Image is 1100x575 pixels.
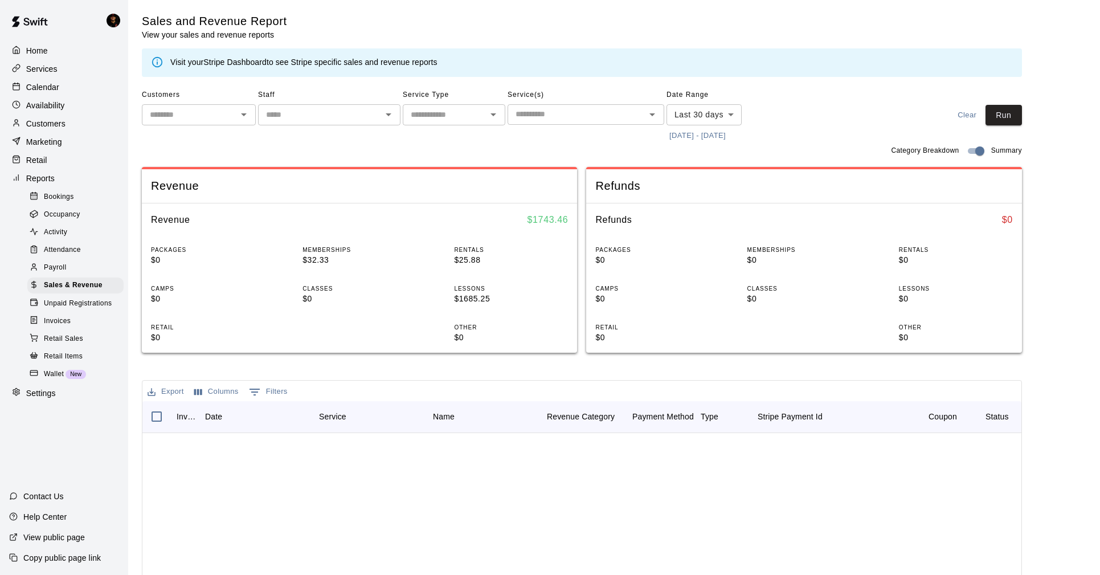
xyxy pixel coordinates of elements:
[302,246,416,254] p: MEMBERSHIPS
[26,173,55,184] p: Reports
[199,401,313,433] div: Date
[27,278,124,293] div: Sales & Revenue
[23,552,101,564] p: Copy public page link
[26,118,66,129] p: Customers
[170,56,437,69] div: Visit your to see Stripe specific sales and revenue reports
[27,242,128,259] a: Attendance
[454,323,568,332] p: OTHER
[27,330,128,348] a: Retail Sales
[171,401,199,433] div: InvoiceId
[44,262,66,274] span: Payroll
[27,207,124,223] div: Occupancy
[205,401,222,433] div: Date
[26,63,58,75] p: Services
[9,170,119,187] a: Reports
[142,29,287,40] p: View your sales and revenue reports
[26,81,59,93] p: Calendar
[151,332,265,344] p: $0
[632,401,694,433] div: Payment Method
[595,254,709,266] p: $0
[9,133,119,150] a: Marketing
[26,136,62,148] p: Marketing
[26,388,56,399] p: Settings
[151,254,265,266] p: $0
[595,213,632,227] h6: Refunds
[44,280,103,291] span: Sales & Revenue
[899,293,1013,305] p: $0
[177,401,199,433] div: InvoiceId
[66,371,86,377] span: New
[302,293,416,305] p: $0
[9,42,119,59] a: Home
[427,401,541,433] div: Name
[27,225,124,240] div: Activity
[949,105,985,126] button: Clear
[747,284,861,293] p: CLASSES
[145,383,187,401] button: Export
[151,246,265,254] p: PACKAGES
[508,86,664,104] span: Service(s)
[142,86,256,104] span: Customers
[27,277,128,295] a: Sales & Revenue
[27,260,124,276] div: Payroll
[302,284,416,293] p: CLASSES
[666,104,742,125] div: Last 30 days
[701,401,718,433] div: Type
[433,401,455,433] div: Name
[485,107,501,123] button: Open
[9,152,119,169] div: Retail
[454,293,568,305] p: $1685.25
[899,246,1013,254] p: RENTALS
[899,332,1013,344] p: $0
[151,284,265,293] p: CAMPS
[27,296,124,312] div: Unpaid Registrations
[747,293,861,305] p: $0
[9,97,119,114] div: Availability
[985,105,1022,126] button: Run
[9,115,119,132] a: Customers
[151,178,568,194] span: Revenue
[313,401,427,433] div: Service
[595,284,709,293] p: CAMPS
[595,323,709,332] p: RETAIL
[666,127,729,145] button: [DATE] - [DATE]
[899,323,1013,332] p: OTHER
[929,401,957,433] div: Coupon
[44,316,71,327] span: Invoices
[644,107,660,123] button: Open
[27,224,128,242] a: Activity
[151,213,190,227] h6: Revenue
[236,107,252,123] button: Open
[595,178,1012,194] span: Refunds
[27,312,128,330] a: Invoices
[985,401,1009,433] div: Status
[23,532,85,543] p: View public page
[9,60,119,78] a: Services
[151,323,265,332] p: RETAIL
[23,511,67,523] p: Help Center
[899,254,1013,266] p: $0
[595,332,709,344] p: $0
[758,401,823,433] div: Stripe Payment Id
[44,209,80,221] span: Occupancy
[27,259,128,277] a: Payroll
[26,45,48,56] p: Home
[899,284,1013,293] p: LESSONS
[27,331,124,347] div: Retail Sales
[142,14,287,29] h5: Sales and Revenue Report
[203,58,267,67] a: Stripe Dashboard
[747,254,861,266] p: $0
[666,86,766,104] span: Date Range
[44,227,67,238] span: Activity
[1002,213,1013,227] h6: $ 0
[595,246,709,254] p: PACKAGES
[9,385,119,402] div: Settings
[107,14,120,27] img: Chris McFarland
[747,246,861,254] p: MEMBERSHIPS
[527,213,569,227] h6: $ 1743.46
[44,191,74,203] span: Bookings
